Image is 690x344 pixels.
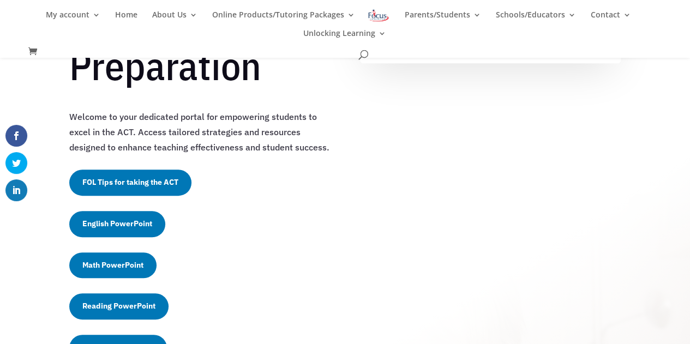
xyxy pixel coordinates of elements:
img: Focus on Learning [367,8,390,23]
a: Contact [591,11,631,29]
a: Math PowerPoint [69,252,157,279]
a: About Us [152,11,197,29]
a: English PowerPoint [69,211,165,237]
a: Online Products/Tutoring Packages [212,11,355,29]
a: Schools/Educators [496,11,576,29]
p: Welcome to your dedicated portal for empowering students to excel in the ACT. Access tailored str... [69,109,330,155]
a: Home [115,11,137,29]
a: FOL Tips for taking the ACT [69,170,191,196]
a: Parents/Students [405,11,481,29]
a: Reading PowerPoint [69,293,169,319]
a: My account [46,11,100,29]
a: Unlocking Learning [303,29,386,48]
